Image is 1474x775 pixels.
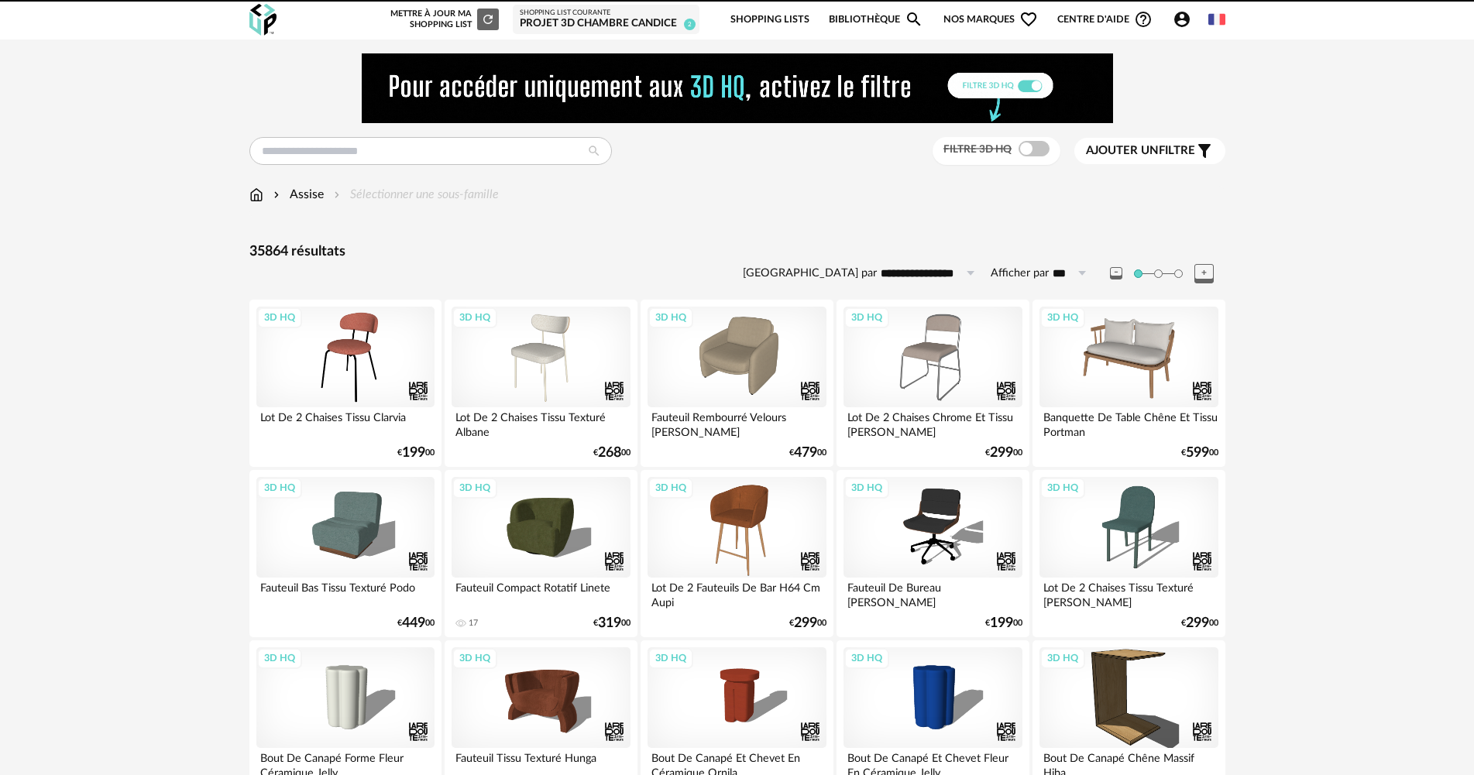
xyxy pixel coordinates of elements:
[593,618,630,629] div: € 00
[257,478,302,498] div: 3D HQ
[990,448,1013,458] span: 299
[1208,11,1225,28] img: fr
[593,448,630,458] div: € 00
[743,266,877,281] label: [GEOGRAPHIC_DATA] par
[844,648,889,668] div: 3D HQ
[520,9,692,18] div: Shopping List courante
[789,448,826,458] div: € 00
[844,578,1022,609] div: Fauteuil De Bureau [PERSON_NAME]
[249,243,1225,261] div: 35864 résultats
[452,648,497,668] div: 3D HQ
[1173,10,1191,29] span: Account Circle icon
[270,186,283,204] img: svg+xml;base64,PHN2ZyB3aWR0aD0iMTYiIGhlaWdodD0iMTYiIHZpZXdCb3g9IjAgMCAxNiAxNiIgZmlsbD0ibm9uZSIgeG...
[1040,307,1085,327] div: 3D HQ
[598,448,621,458] span: 268
[1186,618,1209,629] span: 299
[249,186,263,204] img: svg+xml;base64,PHN2ZyB3aWR0aD0iMTYiIGhlaWdodD0iMTciIHZpZXdCb3g9IjAgMCAxNiAxNyIgZmlsbD0ibm9uZSIgeG...
[257,307,302,327] div: 3D HQ
[249,300,442,467] a: 3D HQ Lot De 2 Chaises Tissu Clarvia €19900
[730,2,809,38] a: Shopping Lists
[1181,618,1218,629] div: € 00
[844,307,889,327] div: 3D HQ
[1086,145,1159,156] span: Ajouter un
[598,618,621,629] span: 319
[837,470,1029,637] a: 3D HQ Fauteuil De Bureau [PERSON_NAME] €19900
[452,407,630,438] div: Lot De 2 Chaises Tissu Texturé Albane
[452,578,630,609] div: Fauteuil Compact Rotatif Linete
[648,648,693,668] div: 3D HQ
[1039,578,1218,609] div: Lot De 2 Chaises Tissu Texturé [PERSON_NAME]
[1186,448,1209,458] span: 599
[648,578,826,609] div: Lot De 2 Fauteuils De Bar H64 Cm Aupi
[445,470,637,637] a: 3D HQ Fauteuil Compact Rotatif Linete 17 €31900
[829,2,923,38] a: BibliothèqueMagnify icon
[794,448,817,458] span: 479
[648,307,693,327] div: 3D HQ
[1181,448,1218,458] div: € 00
[1032,470,1225,637] a: 3D HQ Lot De 2 Chaises Tissu Texturé [PERSON_NAME] €29900
[445,300,637,467] a: 3D HQ Lot De 2 Chaises Tissu Texturé Albane €26800
[844,478,889,498] div: 3D HQ
[1195,142,1214,160] span: Filter icon
[469,618,478,629] div: 17
[990,618,1013,629] span: 199
[943,144,1012,155] span: Filtre 3D HQ
[1039,407,1218,438] div: Banquette De Table Chêne Et Tissu Portman
[684,19,696,30] span: 2
[256,578,435,609] div: Fauteuil Bas Tissu Texturé Podo
[520,9,692,31] a: Shopping List courante Projet 3D Chambre Candice 2
[641,470,833,637] a: 3D HQ Lot De 2 Fauteuils De Bar H64 Cm Aupi €29900
[397,618,435,629] div: € 00
[402,448,425,458] span: 199
[256,407,435,438] div: Lot De 2 Chaises Tissu Clarvia
[1057,10,1153,29] span: Centre d'aideHelp Circle Outline icon
[844,407,1022,438] div: Lot De 2 Chaises Chrome Et Tissu [PERSON_NAME]
[1074,138,1225,164] button: Ajouter unfiltre Filter icon
[985,618,1022,629] div: € 00
[249,4,277,36] img: OXP
[249,470,442,637] a: 3D HQ Fauteuil Bas Tissu Texturé Podo €44900
[648,478,693,498] div: 3D HQ
[387,9,499,30] div: Mettre à jour ma Shopping List
[641,300,833,467] a: 3D HQ Fauteuil Rembourré Velours [PERSON_NAME] €47900
[1173,10,1198,29] span: Account Circle icon
[452,478,497,498] div: 3D HQ
[1032,300,1225,467] a: 3D HQ Banquette De Table Chêne Et Tissu Portman €59900
[985,448,1022,458] div: € 00
[1134,10,1153,29] span: Help Circle Outline icon
[648,407,826,438] div: Fauteuil Rembourré Velours [PERSON_NAME]
[481,15,495,23] span: Refresh icon
[837,300,1029,467] a: 3D HQ Lot De 2 Chaises Chrome Et Tissu [PERSON_NAME] €29900
[1019,10,1038,29] span: Heart Outline icon
[905,10,923,29] span: Magnify icon
[257,648,302,668] div: 3D HQ
[1040,648,1085,668] div: 3D HQ
[1086,143,1195,159] span: filtre
[789,618,826,629] div: € 00
[991,266,1049,281] label: Afficher par
[520,17,692,31] div: Projet 3D Chambre Candice
[402,618,425,629] span: 449
[362,53,1113,123] img: NEW%20NEW%20HQ%20NEW_V1.gif
[452,307,497,327] div: 3D HQ
[1040,478,1085,498] div: 3D HQ
[794,618,817,629] span: 299
[943,2,1038,38] span: Nos marques
[397,448,435,458] div: € 00
[270,186,324,204] div: Assise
